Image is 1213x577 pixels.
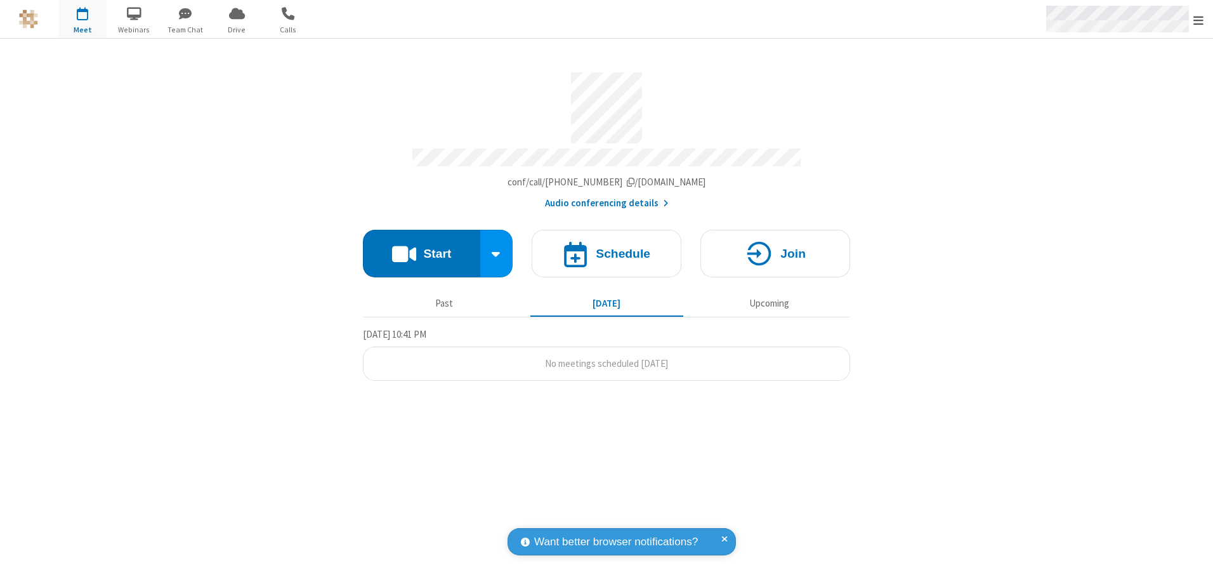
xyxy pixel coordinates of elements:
[534,534,698,550] span: Want better browser notifications?
[545,196,669,211] button: Audio conferencing details
[532,230,681,277] button: Schedule
[265,24,312,36] span: Calls
[19,10,38,29] img: QA Selenium DO NOT DELETE OR CHANGE
[110,24,158,36] span: Webinars
[508,175,706,190] button: Copy my meeting room linkCopy my meeting room link
[213,24,261,36] span: Drive
[693,291,846,315] button: Upcoming
[423,248,451,260] h4: Start
[59,24,107,36] span: Meet
[480,230,513,277] div: Start conference options
[363,63,850,211] section: Account details
[545,357,668,369] span: No meetings scheduled [DATE]
[368,291,521,315] button: Past
[363,328,426,340] span: [DATE] 10:41 PM
[530,291,683,315] button: [DATE]
[700,230,850,277] button: Join
[363,230,480,277] button: Start
[780,248,806,260] h4: Join
[162,24,209,36] span: Team Chat
[508,176,706,188] span: Copy my meeting room link
[596,248,650,260] h4: Schedule
[363,327,850,381] section: Today's Meetings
